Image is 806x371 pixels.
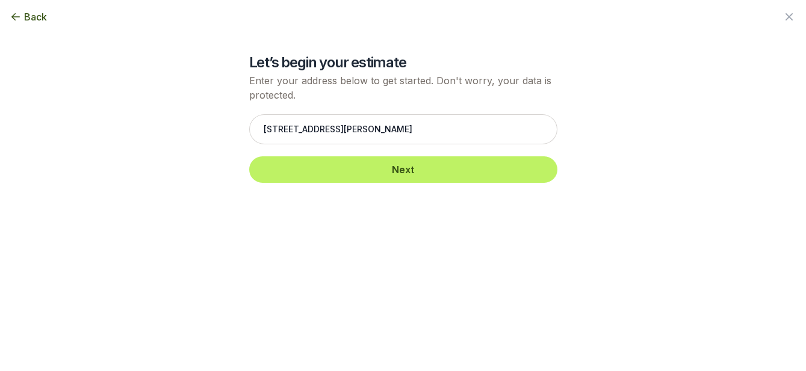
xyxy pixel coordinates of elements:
button: Next [249,156,557,183]
p: Enter your address below to get started. Don't worry, your data is protected. [249,73,557,102]
h2: Let’s begin your estimate [249,53,557,72]
button: Back [10,10,47,24]
span: Back [24,10,47,24]
input: Enter your address [249,114,557,144]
